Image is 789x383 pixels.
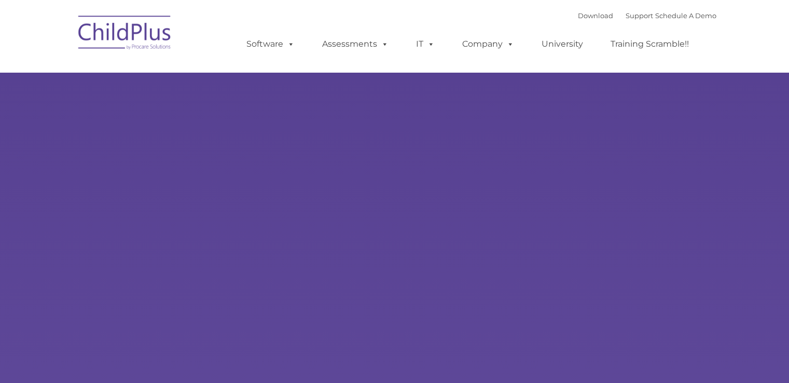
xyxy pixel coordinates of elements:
a: Support [626,11,653,20]
a: IT [406,34,445,54]
a: University [531,34,593,54]
img: ChildPlus by Procare Solutions [73,8,177,60]
a: Download [578,11,613,20]
a: Assessments [312,34,399,54]
a: Software [236,34,305,54]
a: Schedule A Demo [655,11,716,20]
a: Training Scramble!! [600,34,699,54]
a: Company [452,34,524,54]
font: | [578,11,716,20]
